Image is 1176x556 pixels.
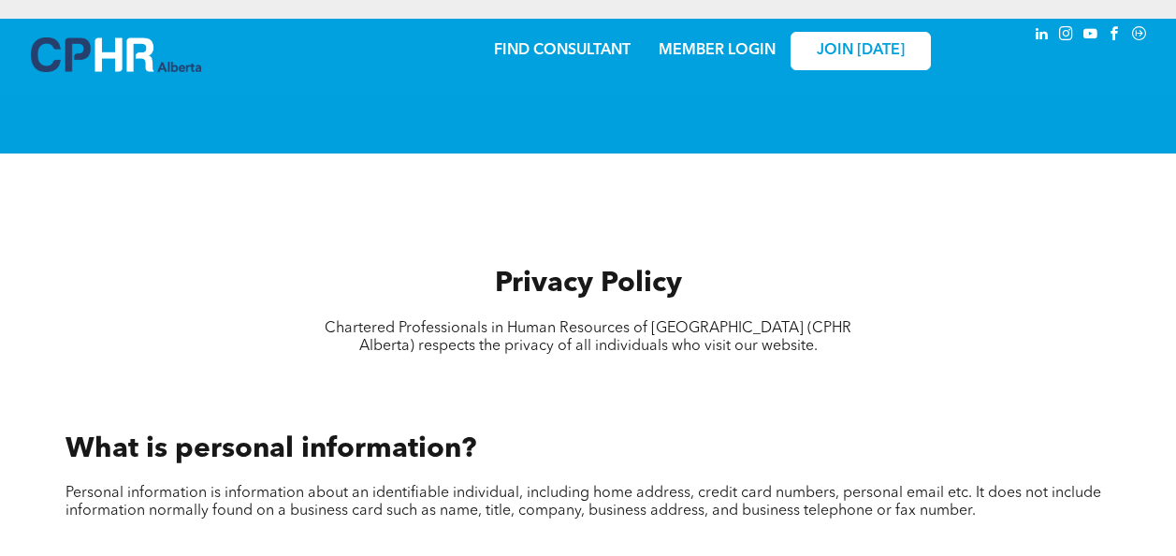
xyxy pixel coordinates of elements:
[791,32,931,70] a: JOIN [DATE]
[659,43,776,58] a: MEMBER LOGIN
[1129,23,1150,49] a: Social network
[494,43,631,58] a: FIND CONSULTANT
[817,42,905,60] span: JOIN [DATE]
[65,486,1101,519] span: Personal information is information about an identifiable individual, including home address, cre...
[65,435,476,463] span: What is personal information?
[1081,23,1101,49] a: youtube
[31,37,201,72] img: A blue and white logo for cp alberta
[1056,23,1077,49] a: instagram
[1105,23,1125,49] a: facebook
[495,270,682,298] span: Privacy Policy
[1032,23,1053,49] a: linkedin
[325,321,851,354] span: Chartered Professionals in Human Resources of [GEOGRAPHIC_DATA] (CPHR Alberta) respects the priva...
